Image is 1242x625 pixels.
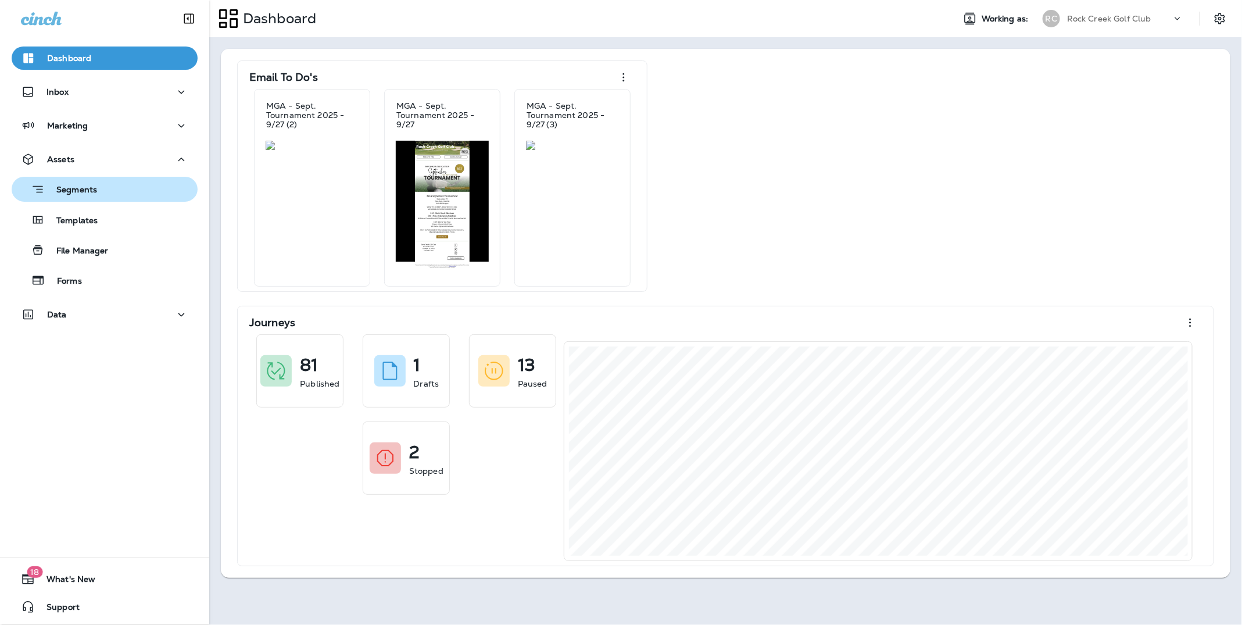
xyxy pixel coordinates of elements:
button: Dashboard [12,47,198,70]
span: Support [35,602,80,616]
span: What's New [35,574,95,588]
div: RC [1043,10,1060,27]
button: Collapse Sidebar [173,7,205,30]
button: Forms [12,268,198,292]
p: Marketing [47,121,88,130]
p: Paused [518,378,547,390]
p: Dashboard [47,53,91,63]
p: 2 [409,447,420,458]
p: 1 [414,359,421,371]
span: Working as: [982,14,1031,24]
p: MGA - Sept. Tournament 2025 - 9/27 (2) [266,101,358,129]
button: File Manager [12,238,198,262]
p: Segments [45,185,97,197]
button: Data [12,303,198,326]
p: File Manager [45,246,109,257]
p: Journeys [249,317,295,328]
button: 18What's New [12,567,198,591]
img: 829bbed7-8133-4b3f-826c-bd27cbb4d868.jpg [526,141,619,150]
button: Settings [1209,8,1230,29]
p: MGA - Sept. Tournament 2025 - 9/27 (3) [527,101,618,129]
p: Email To Do's [249,72,318,83]
img: f25b6fa2-1352-4ca4-96bc-38d1f6fec303.jpg [266,141,359,150]
button: Marketing [12,114,198,137]
p: Rock Creek Golf Club [1067,14,1151,23]
p: Inbox [46,87,69,97]
p: Stopped [409,465,443,477]
p: Templates [45,216,98,227]
p: Drafts [414,378,439,390]
button: Templates [12,208,198,232]
p: Published [300,378,339,390]
span: 18 [27,566,42,578]
button: Segments [12,177,198,202]
p: Data [47,310,67,319]
button: Assets [12,148,198,171]
p: 13 [518,359,535,371]
p: 81 [300,359,318,371]
p: Dashboard [238,10,316,27]
img: 3f703028-4522-4887-9522-572be762128a.jpg [396,141,489,269]
p: Forms [45,276,82,287]
button: Inbox [12,80,198,103]
p: Assets [47,155,74,164]
p: MGA - Sept. Tournament 2025 - 9/27 [396,101,488,129]
button: Support [12,595,198,619]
